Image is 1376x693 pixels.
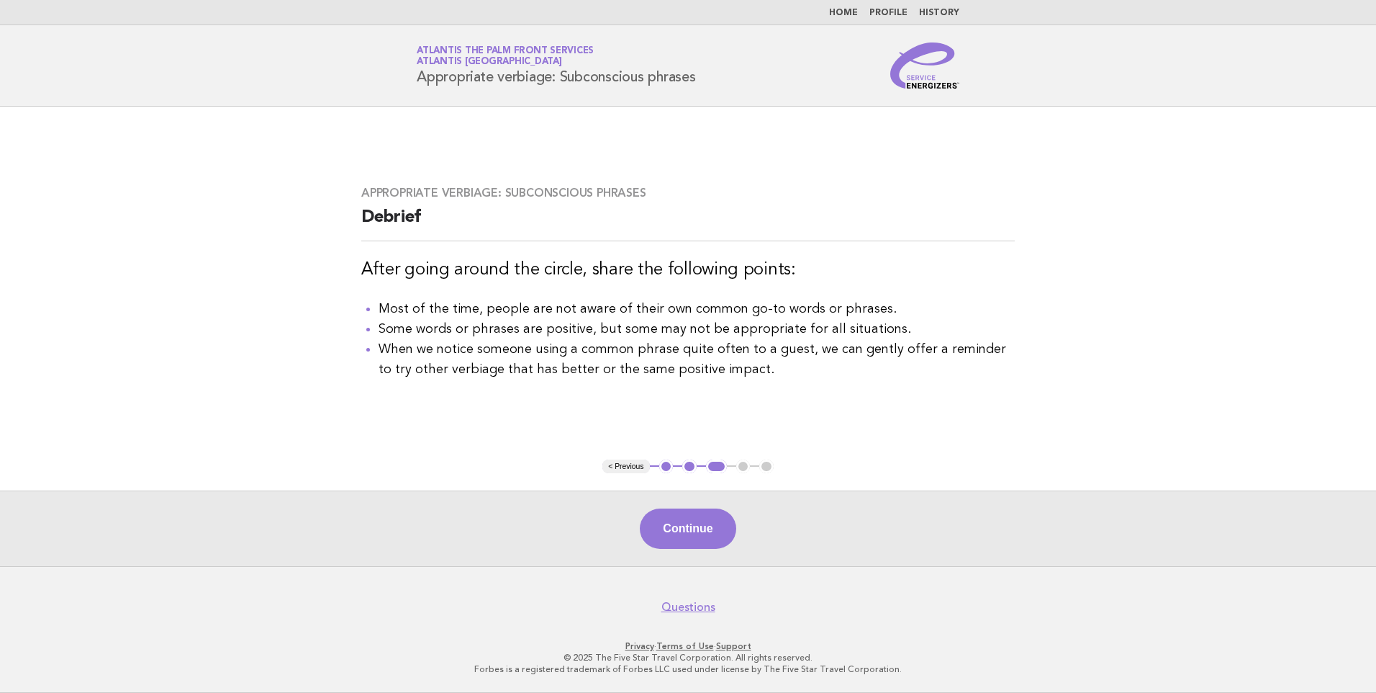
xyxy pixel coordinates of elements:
a: Support [716,641,751,651]
li: When we notice someone using a common phrase quite often to a guest, we can gently offer a remind... [379,339,1015,380]
a: Privacy [625,641,654,651]
h2: Debrief [361,206,1015,241]
p: · · [248,640,1128,652]
li: Most of the time, people are not aware of their own common go-to words or phrases. [379,299,1015,319]
a: Home [829,9,858,17]
button: 1 [659,460,674,474]
h1: Appropriate verbiage: Subconscious phrases [417,47,696,84]
button: < Previous [602,460,649,474]
h3: After going around the circle, share the following points: [361,259,1015,282]
h3: Appropriate verbiage: Subconscious phrases [361,186,1015,200]
button: Continue [640,509,735,549]
p: © 2025 The Five Star Travel Corporation. All rights reserved. [248,652,1128,663]
p: Forbes is a registered trademark of Forbes LLC used under license by The Five Star Travel Corpora... [248,663,1128,675]
a: Profile [869,9,907,17]
a: Questions [661,600,715,614]
button: 2 [682,460,697,474]
a: History [919,9,959,17]
a: Atlantis The Palm Front ServicesAtlantis [GEOGRAPHIC_DATA] [417,46,594,66]
li: Some words or phrases are positive, but some may not be appropriate for all situations. [379,319,1015,339]
span: Atlantis [GEOGRAPHIC_DATA] [417,58,562,67]
button: 3 [706,460,727,474]
a: Terms of Use [656,641,714,651]
img: Service Energizers [890,43,959,89]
